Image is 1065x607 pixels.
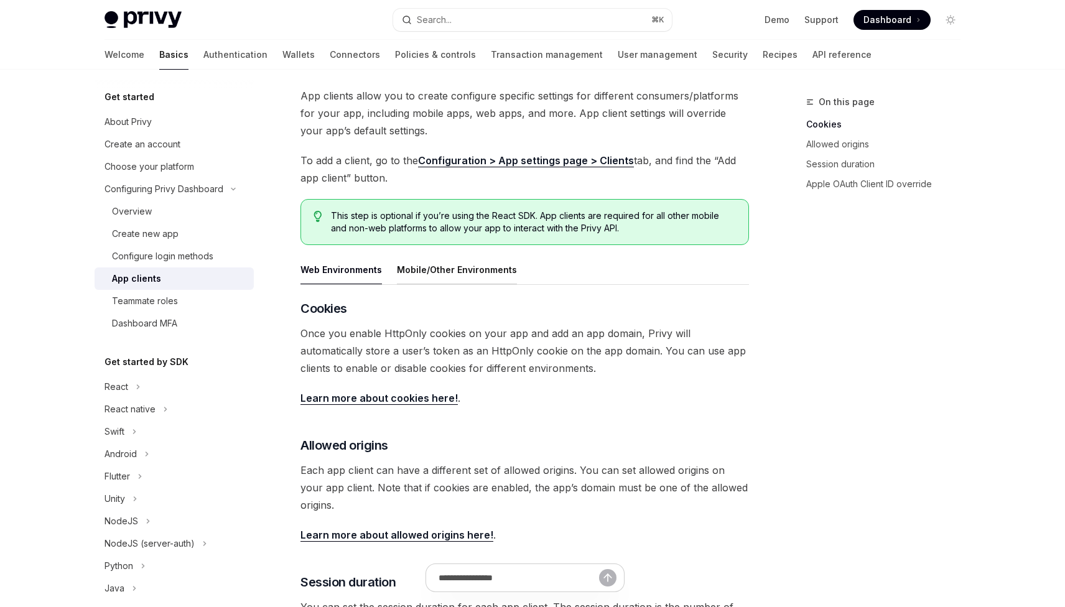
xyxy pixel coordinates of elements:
[95,443,254,465] button: Toggle Android section
[95,200,254,223] a: Overview
[806,114,970,134] a: Cookies
[105,159,194,174] div: Choose your platform
[300,255,382,284] div: Web Environments
[393,9,672,31] button: Open search
[95,532,254,555] button: Toggle NodeJS (server-auth) section
[95,312,254,335] a: Dashboard MFA
[105,40,144,70] a: Welcome
[300,529,493,542] a: Learn more about allowed origins here!
[105,536,195,551] div: NodeJS (server-auth)
[95,577,254,600] button: Toggle Java section
[330,40,380,70] a: Connectors
[112,271,161,286] div: App clients
[95,376,254,398] button: Toggle React section
[395,40,476,70] a: Policies & controls
[331,210,736,234] span: This step is optional if you’re using the React SDK. App clients are required for all other mobil...
[95,155,254,178] a: Choose your platform
[105,11,182,29] img: light logo
[282,40,315,70] a: Wallets
[105,469,130,484] div: Flutter
[105,558,133,573] div: Python
[95,465,254,488] button: Toggle Flutter section
[95,133,254,155] a: Create an account
[763,40,798,70] a: Recipes
[95,111,254,133] a: About Privy
[105,514,138,529] div: NodeJS
[853,10,931,30] a: Dashboard
[599,569,616,586] button: Send message
[300,87,749,139] span: App clients allow you to create configure specific settings for different consumers/platforms for...
[418,154,634,167] a: Configuration > App settings page > Clients
[397,255,517,284] div: Mobile/Other Environments
[300,526,749,544] span: .
[105,114,152,129] div: About Privy
[806,154,970,174] a: Session duration
[105,424,124,439] div: Swift
[95,420,254,443] button: Toggle Swift section
[203,40,267,70] a: Authentication
[804,14,839,26] a: Support
[812,40,872,70] a: API reference
[300,300,347,317] span: Cookies
[105,581,124,596] div: Java
[105,137,180,152] div: Create an account
[112,294,178,308] div: Teammate roles
[105,90,154,104] h5: Get started
[95,245,254,267] a: Configure login methods
[806,134,970,154] a: Allowed origins
[300,325,749,377] span: Once you enable HttpOnly cookies on your app and add an app domain, Privy will automatically stor...
[300,152,749,187] span: To add a client, go to the tab, and find the “Add app client” button.
[95,488,254,510] button: Toggle Unity section
[95,290,254,312] a: Teammate roles
[618,40,697,70] a: User management
[112,226,179,241] div: Create new app
[863,14,911,26] span: Dashboard
[651,15,664,25] span: ⌘ K
[105,491,125,506] div: Unity
[95,223,254,245] a: Create new app
[300,461,749,514] span: Each app client can have a different set of allowed origins. You can set allowed origins on your ...
[300,392,458,405] a: Learn more about cookies here!
[112,316,177,331] div: Dashboard MFA
[95,178,254,200] button: Toggle Configuring Privy Dashboard section
[95,398,254,420] button: Toggle React native section
[105,182,223,197] div: Configuring Privy Dashboard
[417,12,452,27] div: Search...
[765,14,789,26] a: Demo
[491,40,603,70] a: Transaction management
[819,95,875,109] span: On this page
[941,10,960,30] button: Toggle dark mode
[105,354,188,369] h5: Get started by SDK
[806,174,970,194] a: Apple OAuth Client ID override
[112,249,213,264] div: Configure login methods
[105,402,156,417] div: React native
[300,437,388,454] span: Allowed origins
[105,447,137,461] div: Android
[95,267,254,290] a: App clients
[112,204,152,219] div: Overview
[314,211,322,222] svg: Tip
[95,555,254,577] button: Toggle Python section
[159,40,188,70] a: Basics
[105,379,128,394] div: React
[712,40,748,70] a: Security
[439,564,599,591] input: Ask a question...
[300,389,749,407] span: .
[95,510,254,532] button: Toggle NodeJS section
